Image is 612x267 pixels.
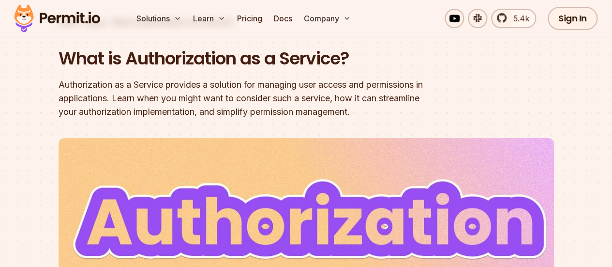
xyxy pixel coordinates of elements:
[300,9,355,28] button: Company
[10,2,104,35] img: Permit logo
[189,9,229,28] button: Learn
[508,13,529,24] span: 5.4k
[59,47,430,71] h1: What is Authorization as a Service?
[491,9,536,28] a: 5.4k
[548,7,597,30] a: Sign In
[233,9,266,28] a: Pricing
[270,9,296,28] a: Docs
[133,9,185,28] button: Solutions
[59,78,430,119] div: Authorization as a Service provides a solution for managing user access and permissions in applic...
